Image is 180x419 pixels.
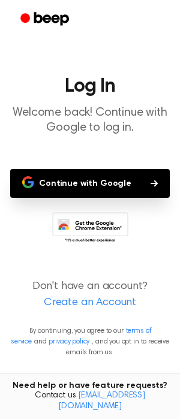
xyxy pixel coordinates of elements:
p: Welcome back! Continue with Google to log in. [10,105,170,135]
a: Beep [12,8,80,31]
a: [EMAIL_ADDRESS][DOMAIN_NAME] [58,391,145,411]
p: By continuing, you agree to our and , and you opt in to receive emails from us. [10,325,170,358]
a: Create an Account [12,295,168,311]
h1: Log In [10,77,170,96]
button: Continue with Google [10,169,170,198]
a: privacy policy [49,338,89,345]
p: Don't have an account? [10,279,170,311]
span: Contact us [7,391,173,412]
